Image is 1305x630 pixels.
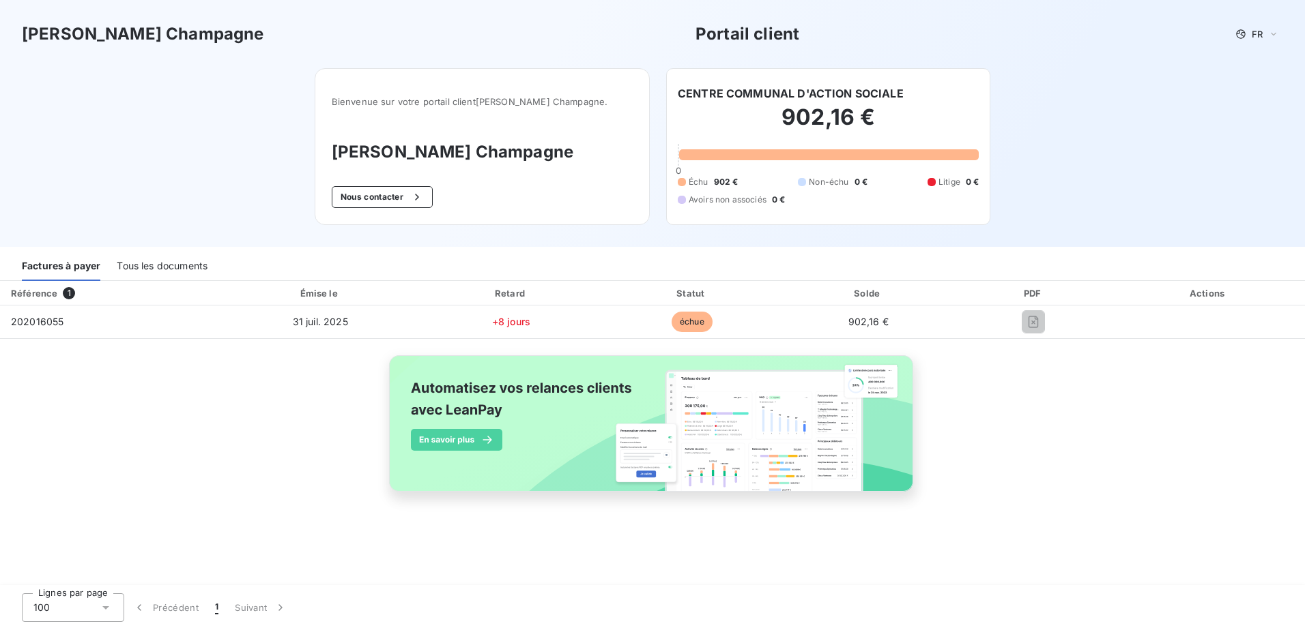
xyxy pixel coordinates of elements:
span: 100 [33,601,50,614]
h2: 902,16 € [678,104,979,145]
span: Avoirs non associés [689,194,766,206]
span: Non-échu [809,176,848,188]
span: 202016055 [11,316,63,327]
span: 0 [676,165,681,176]
span: 0 € [772,194,785,206]
div: Tous les documents [117,252,207,281]
span: 902 € [714,176,738,188]
span: Bienvenue sur votre portail client [PERSON_NAME] Champagne . [332,96,633,107]
div: Solde [784,286,953,300]
button: 1 [207,593,227,622]
span: 1 [63,287,75,299]
h3: [PERSON_NAME] Champagne [22,22,263,46]
button: Précédent [124,593,207,622]
span: 902,16 € [848,316,889,327]
h3: Portail client [695,22,799,46]
div: PDF [958,286,1109,300]
span: Litige [938,176,960,188]
span: 0 € [855,176,867,188]
span: FR [1252,29,1263,40]
div: Référence [11,288,57,299]
div: Actions [1115,286,1302,300]
h6: CENTRE COMMUNAL D'ACTION SOCIALE [678,85,904,102]
div: Factures à payer [22,252,100,281]
button: Suivant [227,593,296,622]
span: 0 € [966,176,979,188]
span: 31 juil. 2025 [293,316,348,327]
span: 1 [215,601,218,614]
button: Nous contacter [332,186,433,208]
div: Retard [422,286,600,300]
h3: [PERSON_NAME] Champagne [332,140,633,164]
span: Échu [689,176,708,188]
span: échue [672,312,713,332]
img: banner [377,347,928,515]
div: Statut [605,286,779,300]
div: Émise le [223,286,417,300]
span: +8 jours [492,316,530,327]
